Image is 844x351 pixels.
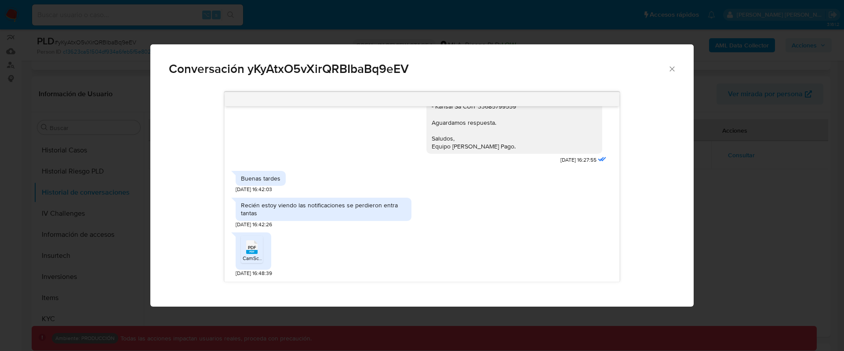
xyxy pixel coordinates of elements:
span: [DATE] 16:42:26 [236,221,272,228]
span: Conversación yKyAtxO5vXirQRBIbaBq9eEV [169,63,668,75]
span: [DATE] 16:42:03 [236,186,272,193]
div: Comunicación [150,44,694,307]
span: [DATE] 16:27:55 [560,156,597,164]
span: PDF [248,245,256,250]
div: Recién estoy viendo las notificaciones se perdieron entra tantas [241,201,406,217]
button: Cerrar [668,65,676,72]
div: Buenas tardes [241,174,280,182]
span: CamScanner [DATE] 13.45.pdf [243,254,312,262]
span: [DATE] 16:48:39 [236,270,272,277]
div: Buenos [PERSON_NAME]. Esperamos que te encuentres bien. Te consultamos si tuviste oportunidad de ... [432,14,597,150]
